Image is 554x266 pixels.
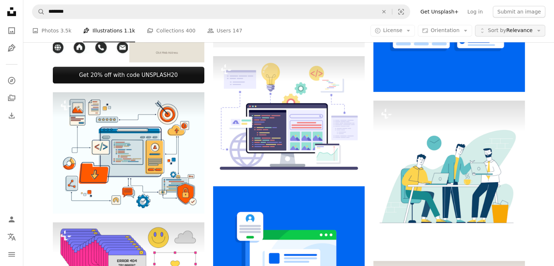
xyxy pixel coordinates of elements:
form: Find visuals sitewide [32,4,410,19]
a: Photos 3.5k [32,19,71,42]
a: A computer screen with a light bulb above it [213,113,365,120]
a: Collections 400 [147,19,196,42]
a: Log in / Sign up [4,212,19,227]
span: Orientation [431,27,459,33]
img: A computer screen with a bunch of icons surrounding it [53,92,204,214]
a: A computer screen with a bunch of icons surrounding it [53,149,204,156]
button: License [370,25,415,36]
a: Collections [4,91,19,105]
button: Language [4,230,19,244]
a: Download History [4,108,19,123]
a: Three man having business meeting in office. Employees discussing work project flat vector illust... [373,173,525,180]
span: 147 [232,27,242,35]
span: 3.5k [60,27,71,35]
button: Submit an image [493,6,545,17]
img: A computer screen with a light bulb above it [213,56,365,177]
button: Visual search [392,5,410,19]
a: Get Unsplash+ [416,6,463,17]
button: Sort byRelevance [475,25,545,36]
span: Relevance [488,27,533,34]
button: Menu [4,247,19,262]
span: 400 [186,27,196,35]
button: Clear [376,5,392,19]
a: Explore [4,73,19,88]
a: Photos [4,23,19,38]
img: Three man having business meeting in office. Employees discussing work project flat vector illust... [373,101,525,252]
a: Log in [463,6,487,17]
a: Users 147 [207,19,242,42]
a: A blue background with a green and white icon [213,258,365,265]
button: Orientation [418,25,472,36]
a: Get 20% off with code UNSPLASH20 [53,67,204,83]
span: Sort by [488,27,506,33]
button: Search Unsplash [32,5,45,19]
span: License [383,27,402,33]
a: Home — Unsplash [4,4,19,20]
a: Illustrations [4,41,19,55]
